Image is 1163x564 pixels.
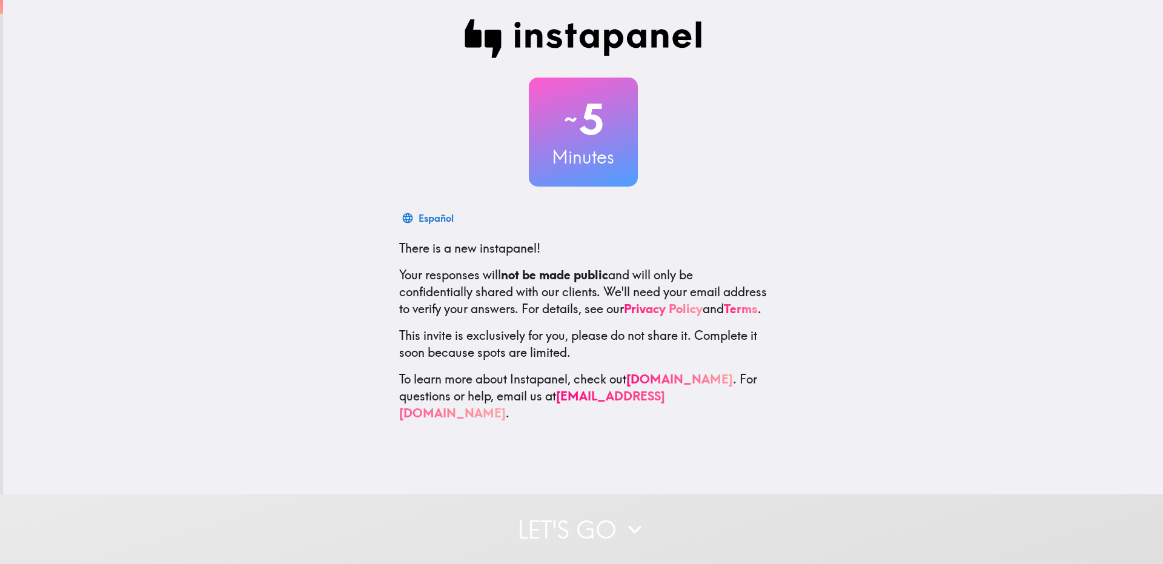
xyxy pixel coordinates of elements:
[399,371,767,422] p: To learn more about Instapanel, check out . For questions or help, email us at .
[626,371,733,387] a: [DOMAIN_NAME]
[562,101,579,138] span: ~
[624,301,703,316] a: Privacy Policy
[399,267,767,317] p: Your responses will and will only be confidentially shared with our clients. We'll need your emai...
[465,19,702,58] img: Instapanel
[501,267,608,282] b: not be made public
[529,95,638,144] h2: 5
[724,301,758,316] a: Terms
[399,206,459,230] button: Español
[399,241,540,256] span: There is a new instapanel!
[419,210,454,227] div: Español
[399,327,767,361] p: This invite is exclusively for you, please do not share it. Complete it soon because spots are li...
[399,388,665,420] a: [EMAIL_ADDRESS][DOMAIN_NAME]
[529,144,638,170] h3: Minutes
